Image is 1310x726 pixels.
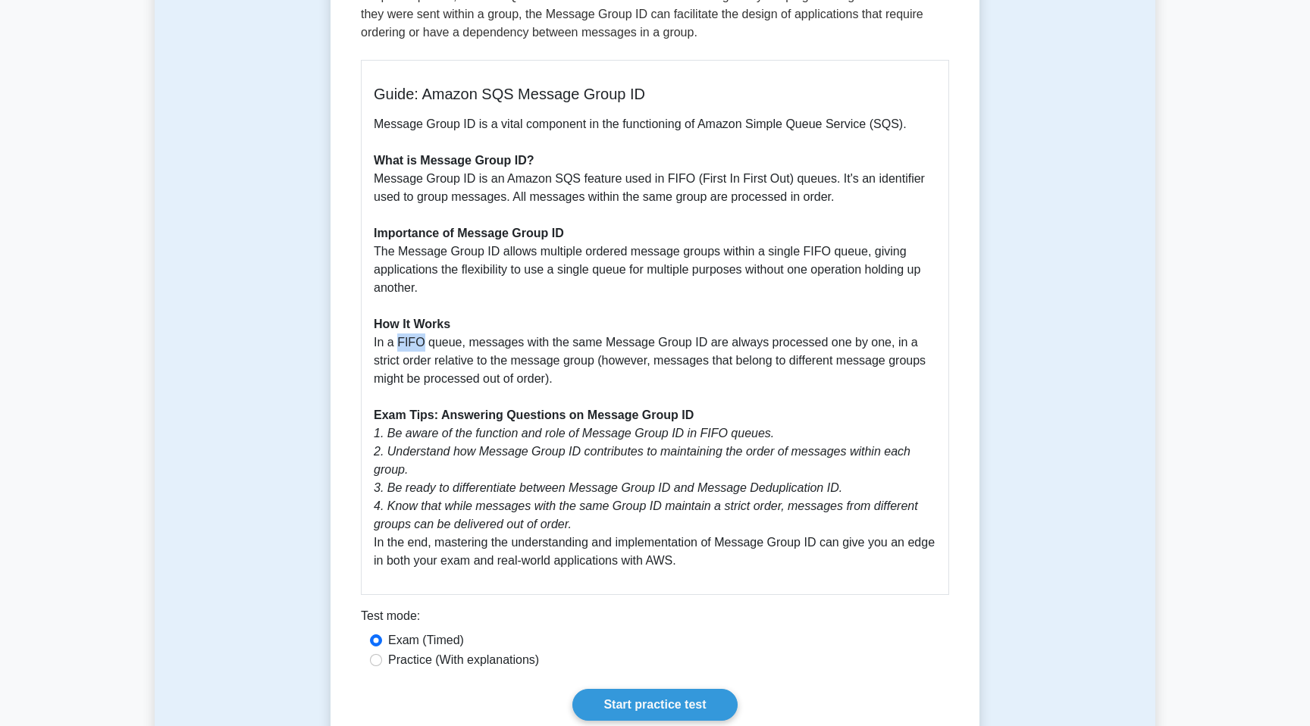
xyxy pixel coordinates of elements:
div: Test mode: [361,607,949,631]
i: 3. Be ready to differentiate between Message Group ID and Message Deduplication ID. [374,481,842,494]
a: Start practice test [572,689,737,721]
b: What is Message Group ID? [374,154,534,167]
h5: Guide: Amazon SQS Message Group ID [374,85,936,103]
label: Practice (With explanations) [388,651,539,669]
p: Message Group ID is a vital component in the functioning of Amazon Simple Queue Service (SQS). Me... [374,115,936,570]
label: Exam (Timed) [388,631,464,649]
b: How It Works [374,318,450,330]
i: 1. Be aware of the function and role of Message Group ID in FIFO queues. [374,427,774,440]
i: 4. Know that while messages with the same Group ID maintain a strict order, messages from differe... [374,499,918,530]
i: 2. Understand how Message Group ID contributes to maintaining the order of messages within each g... [374,445,910,476]
b: Exam Tips: Answering Questions on Message Group ID [374,408,694,421]
b: Importance of Message Group ID [374,227,564,239]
